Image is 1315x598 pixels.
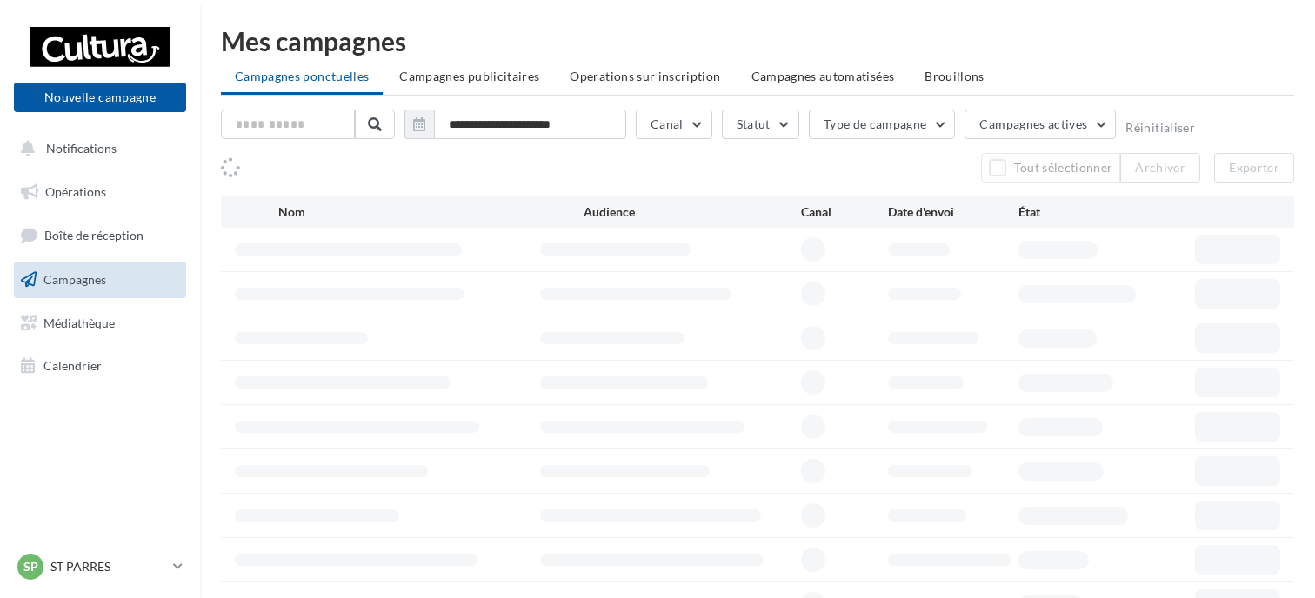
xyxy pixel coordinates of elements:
div: Canal [801,203,888,221]
button: Exporter [1214,153,1294,183]
span: Brouillons [925,69,985,83]
span: Notifications [46,141,117,156]
button: Statut [722,110,799,139]
p: ST PARRES [50,558,166,575]
span: Boîte de réception [44,228,144,243]
span: Campagnes [43,272,106,287]
button: Réinitialiser [1125,121,1195,135]
button: Type de campagne [809,110,956,139]
div: Audience [584,203,801,221]
a: Médiathèque [10,305,190,342]
a: Calendrier [10,348,190,384]
button: Campagnes actives [965,110,1116,139]
button: Archiver [1120,153,1200,183]
span: Operations sur inscription [570,69,720,83]
div: État [1018,203,1149,221]
span: SP [23,558,38,575]
div: Mes campagnes [221,28,1294,54]
button: Notifications [10,130,183,167]
span: Campagnes automatisées [751,69,895,83]
button: Tout sélectionner [981,153,1120,183]
span: Campagnes publicitaires [399,69,539,83]
button: Nouvelle campagne [14,83,186,112]
div: Date d'envoi [888,203,1018,221]
div: Nom [278,203,584,221]
span: Campagnes actives [979,116,1087,131]
span: Opérations [45,184,106,199]
span: Calendrier [43,358,102,373]
a: Campagnes [10,262,190,298]
a: SP ST PARRES [14,550,186,583]
button: Canal [636,110,712,139]
a: Opérations [10,174,190,210]
a: Boîte de réception [10,216,190,254]
span: Médiathèque [43,315,115,329]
